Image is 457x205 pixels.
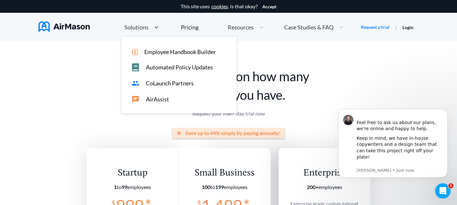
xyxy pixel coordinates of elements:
span: Resources [228,24,254,30]
img: icon [131,49,138,55]
span: to [114,184,127,190]
a: Request a trial [361,24,389,30]
div: Startup [101,167,164,179]
b: 200+ [307,184,318,190]
img: AirMason Logo [38,21,90,32]
a: Login [402,25,413,30]
span: to [202,184,224,190]
button: Accept cookies [262,4,276,9]
a: cookies [211,4,228,9]
a: Pricing [181,21,199,33]
p: Request your free 7 -day trial now [87,111,370,116]
iframe: Intercom notifications message [329,107,457,202]
b: 100 [202,184,210,190]
div: Small Business [193,167,256,179]
span: AirAssist [146,96,169,103]
span: CoLaunch Partners [146,80,194,87]
b: 199 [215,184,224,190]
iframe: Intercom live chat [435,183,451,199]
span: Case Studies & FAQ [284,24,334,30]
div: Enterprise [287,167,361,179]
b: 1 [114,184,117,190]
b: 99 [122,184,127,190]
section: employees [101,184,164,190]
span: 1 [448,183,453,188]
span: Save up to 44% simply by paying annually! [185,130,281,136]
section: employees [193,184,256,190]
span: Employee Handbook Builder [144,49,216,55]
span: Solutions [124,24,148,30]
span: Automated Policy Updates [146,64,213,71]
span: | [395,24,397,30]
div: Pricing [181,24,199,30]
h1: Pricing is based on how many employees you have. [87,67,370,104]
section: employees [287,184,361,190]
